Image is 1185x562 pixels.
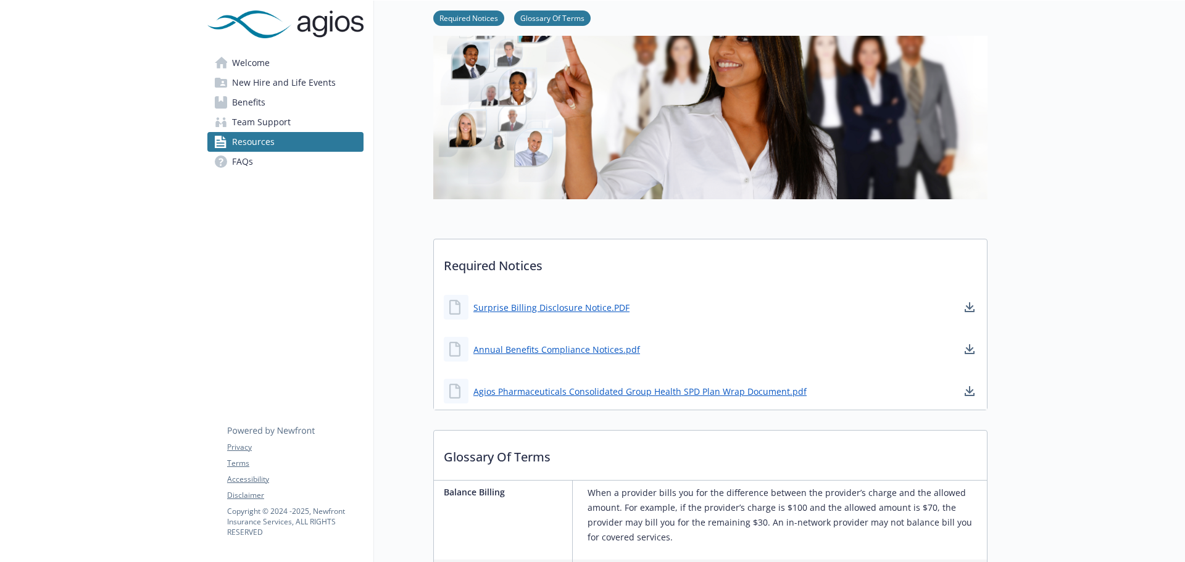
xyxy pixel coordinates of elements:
[962,342,977,357] a: download document
[232,73,336,93] span: New Hire and Life Events
[962,384,977,399] a: download document
[207,132,364,152] a: Resources
[473,343,640,356] a: Annual Benefits Compliance Notices.pdf
[433,12,504,23] a: Required Notices
[207,112,364,132] a: Team Support
[473,301,630,314] a: Surprise Billing Disclosure Notice.PDF
[207,53,364,73] a: Welcome
[444,486,567,498] p: Balance Billing
[473,385,807,398] a: Agios Pharmaceuticals Consolidated Group Health SPD Plan Wrap Document.pdf
[227,474,363,485] a: Accessibility
[232,152,253,171] span: FAQs
[434,431,987,476] p: Glossary Of Terms
[227,490,363,501] a: Disclaimer
[227,458,363,469] a: Terms
[434,239,987,285] p: Required Notices
[207,93,364,112] a: Benefits
[207,73,364,93] a: New Hire and Life Events
[232,112,291,132] span: Team Support
[232,53,270,73] span: Welcome
[227,442,363,453] a: Privacy
[232,132,275,152] span: Resources
[227,506,363,537] p: Copyright © 2024 - 2025 , Newfront Insurance Services, ALL RIGHTS RESERVED
[514,12,591,23] a: Glossary Of Terms
[232,93,265,112] span: Benefits
[962,300,977,315] a: download document
[207,152,364,171] a: FAQs
[588,486,982,545] p: When a provider bills you for the difference between the provider’s charge and the allowed amount...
